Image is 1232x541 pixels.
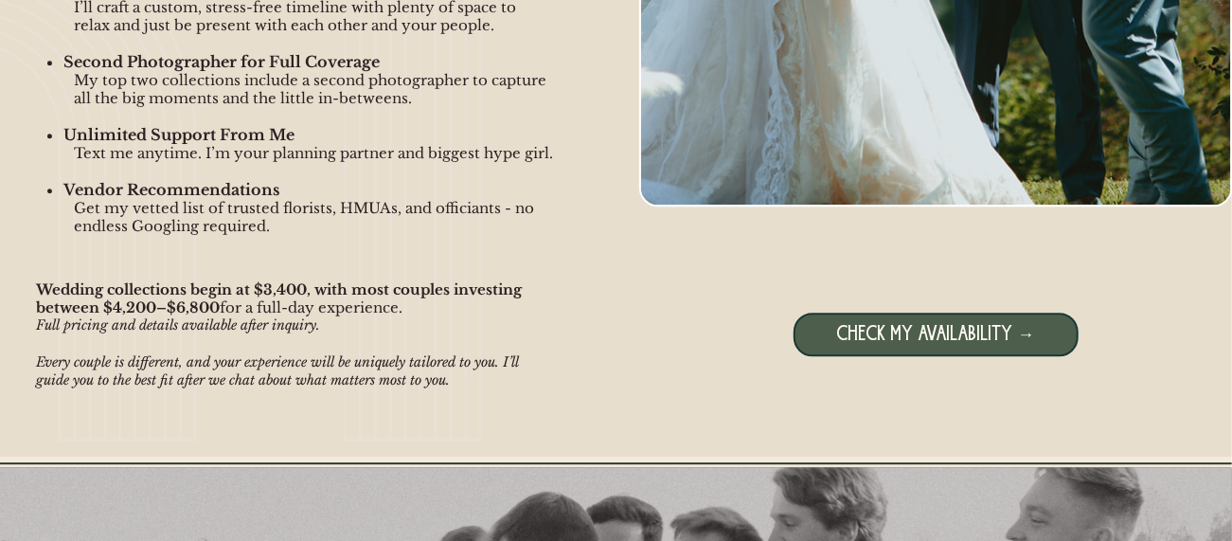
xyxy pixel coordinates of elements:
span: Vendor Recommendations [63,180,279,199]
span: Second Photographer for Full Coverage [63,52,380,71]
span: for a full-day experience. [221,298,403,316]
span: Full pricing and details available after inquiry. [37,316,321,334]
span: Unlimited Support From Me [63,125,295,144]
span: Text me anytime. I’m your planning partner and biggest hype girl. [75,144,554,162]
span: Wedding collections begin at $3,400, with most couples investing between $4,200–$6,800 [37,280,523,316]
span: My top two collections include a second photographer to capture all the big moments and the littl... [75,71,547,107]
span: Get my vetted list of trusted florists, HMUAs, and officiants - no endless Googling required. [75,199,535,235]
span: CHECK MY AVAILABILITY → [837,323,1035,347]
a: CHECK MY AVAILABILITY → [837,325,1035,344]
span: Every couple is different, and your experience will be uniquely tailored to you. I’ll guide you t... [37,353,520,389]
iframe: Wix Chat [1014,478,1232,541]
